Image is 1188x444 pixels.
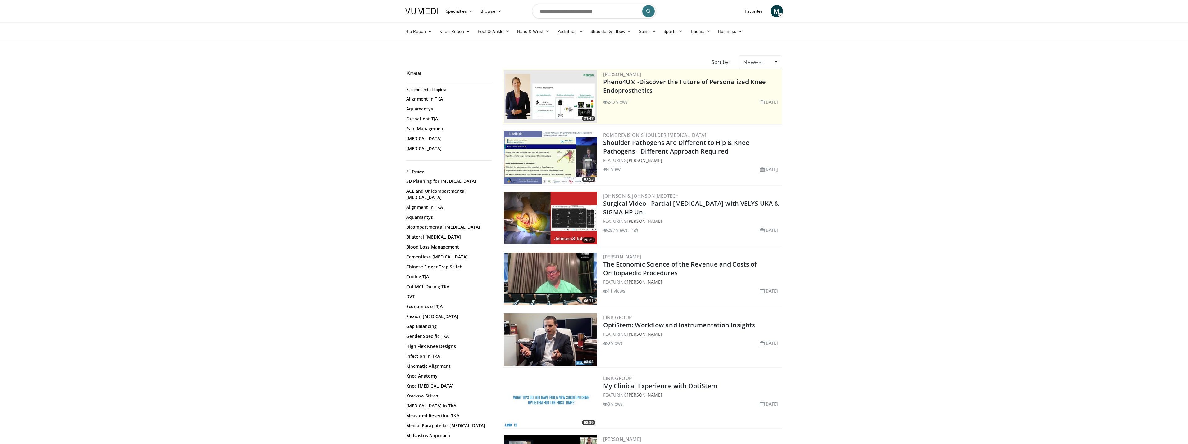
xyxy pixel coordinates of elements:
a: High Flex Knee Designs [406,343,490,349]
span: 08:39 [582,420,595,425]
a: [MEDICAL_DATA] in TKA [406,403,490,409]
a: Pheno4U® -Discover the Future of Personalized Knee Endoprosthetics [603,78,766,95]
h2: All Topics: [406,169,492,174]
li: [DATE] [760,166,778,173]
img: 2c749dd2-eaed-4ec0-9464-a41d4cc96b76.300x170_q85_crop-smart_upscale.jpg [504,70,597,123]
a: Measured Resection TKA [406,413,490,419]
h2: Recommended Topics: [406,87,492,92]
a: [PERSON_NAME] [627,279,662,285]
span: 26:25 [582,237,595,243]
a: [PERSON_NAME] [627,331,662,337]
a: 66:31 [504,253,597,305]
a: Outpatient TJA [406,116,490,122]
a: Favorites [741,5,767,17]
a: Newest [739,55,782,69]
a: Cut MCL During TKA [406,284,490,290]
li: 9 views [603,340,623,346]
li: 287 views [603,227,628,233]
img: 63ae7db7-4772-4245-8474-3d0ac4781287.300x170_q85_crop-smart_upscale.jpg [504,253,597,305]
a: The Economic Science of the Revenue and Costs of Orthopaedic Procedures [603,260,757,277]
a: Business [714,25,746,38]
li: 243 views [603,99,628,105]
a: 08:39 [504,374,597,427]
a: Chinese Finger Trap Stitch [406,264,490,270]
a: Flexion [MEDICAL_DATA] [406,313,490,320]
a: [MEDICAL_DATA] [406,136,490,142]
a: Shoulder & Elbow [587,25,635,38]
span: 08:02 [582,359,595,365]
a: Alignment in TKA [406,204,490,210]
div: FEATURING [603,392,781,398]
a: Cementless [MEDICAL_DATA] [406,254,490,260]
li: [DATE] [760,288,778,294]
a: Aquamantys [406,214,490,220]
a: Surgical Video - Partial [MEDICAL_DATA] with VELYS UKA & SIGMA HP Uni [603,199,779,216]
img: VuMedi Logo [405,8,438,14]
a: [PERSON_NAME] [627,392,662,398]
span: 66:31 [582,298,595,304]
li: [DATE] [760,227,778,233]
span: 07:53 [582,177,595,182]
div: FEATURING [603,218,781,224]
div: FEATURING [603,279,781,285]
a: Knee [MEDICAL_DATA] [406,383,490,389]
a: Trauma [686,25,715,38]
a: Kinematic Alignment [406,363,490,369]
a: Knee Anatomy [406,373,490,379]
a: OptiStem: Workflow and Instrumentation Insights [603,321,755,329]
a: Gender Specific TKA [406,333,490,339]
a: Infection in TKA [406,353,490,359]
a: Bicompartmental [MEDICAL_DATA] [406,224,490,230]
a: Hip Recon [402,25,436,38]
a: Midvastus Approach [406,433,490,439]
a: 08:02 [504,313,597,366]
a: Browse [477,5,505,17]
a: Knee Recon [436,25,474,38]
li: 11 views [603,288,626,294]
a: [PERSON_NAME] [603,436,641,442]
li: 1 [632,227,638,233]
img: 2556d343-ed07-4de9-9d8a-bdfd63052cde.300x170_q85_crop-smart_upscale.jpg [504,374,597,427]
div: FEATURING [603,331,781,337]
a: [PERSON_NAME] [603,71,641,77]
img: 470f1708-61b8-42d5-b262-e720e03fa3ff.300x170_q85_crop-smart_upscale.jpg [504,192,597,244]
a: LINK Group [603,375,632,381]
img: 6b8e48e3-d789-4716-938a-47eb3c31abca.300x170_q85_crop-smart_upscale.jpg [504,313,597,366]
a: 26:25 [504,192,597,244]
a: 31:47 [504,70,597,123]
li: [DATE] [760,340,778,346]
h2: Knee [406,69,493,77]
span: 31:47 [582,116,595,121]
a: Economics of TJA [406,303,490,310]
a: Sports [660,25,686,38]
input: Search topics, interventions [532,4,656,19]
a: Hand & Wrist [513,25,553,38]
div: FEATURING [603,157,781,164]
a: Specialties [442,5,477,17]
li: [DATE] [760,401,778,407]
a: [PERSON_NAME] [627,218,662,224]
a: Aquamantys [406,106,490,112]
a: Medial Parapatellar [MEDICAL_DATA] [406,423,490,429]
a: Rome Revision Shoulder [MEDICAL_DATA] [603,132,707,138]
li: 8 views [603,401,623,407]
div: Sort by: [707,55,734,69]
a: 3D Planning for [MEDICAL_DATA] [406,178,490,184]
a: DVT [406,294,490,300]
a: [PERSON_NAME] [627,157,662,163]
a: Pediatrics [553,25,587,38]
a: Johnson & Johnson MedTech [603,193,679,199]
a: Pain Management [406,126,490,132]
a: M [771,5,783,17]
a: Krackow Stitch [406,393,490,399]
a: LINK Group [603,314,632,321]
a: Spine [635,25,660,38]
a: Bilateral [MEDICAL_DATA] [406,234,490,240]
a: Gap Balancing [406,323,490,330]
a: Coding TJA [406,274,490,280]
a: Alignment in TKA [406,96,490,102]
a: ACL and Unicompartmental [MEDICAL_DATA] [406,188,490,200]
a: My Clinical Experience with OptiStem [603,382,717,390]
a: [PERSON_NAME] [603,253,641,260]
